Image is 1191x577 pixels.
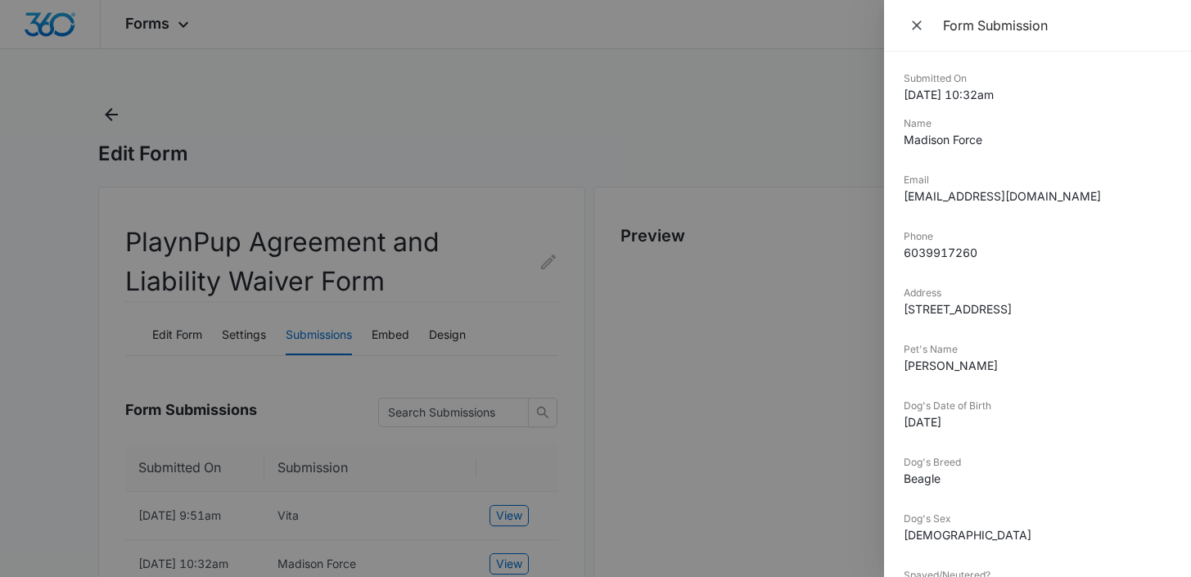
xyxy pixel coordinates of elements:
[909,14,928,37] span: Close
[904,116,1171,131] dt: Name
[904,413,1171,430] dd: [DATE]
[904,71,1171,86] dt: Submitted On
[904,244,1171,261] dd: 6039917260
[904,229,1171,244] dt: Phone
[904,131,1171,148] dd: Madison Force
[904,300,1171,318] dd: [STREET_ADDRESS]
[904,173,1171,187] dt: Email
[904,187,1171,205] dd: [EMAIL_ADDRESS][DOMAIN_NAME]
[904,470,1171,487] dd: Beagle
[904,455,1171,470] dt: Dog's Breed
[904,286,1171,300] dt: Address
[904,342,1171,357] dt: Pet's Name
[904,357,1171,374] dd: [PERSON_NAME]
[904,13,933,38] button: Close
[904,399,1171,413] dt: Dog's Date of Birth
[904,512,1171,526] dt: Dog's Sex
[943,16,1171,34] div: Form Submission
[904,86,1171,103] dd: [DATE] 10:32am
[904,526,1171,543] dd: [DEMOGRAPHIC_DATA]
